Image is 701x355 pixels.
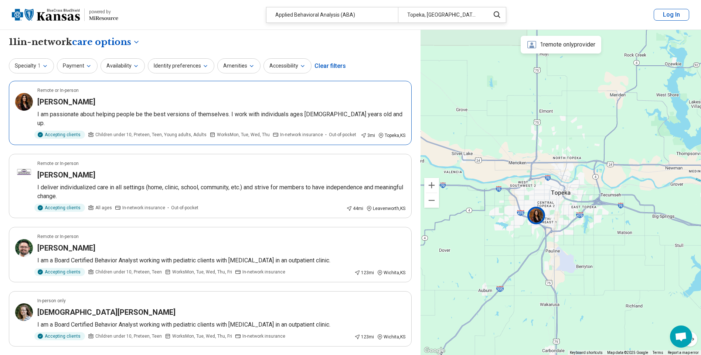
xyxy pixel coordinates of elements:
button: Log In [654,9,689,21]
span: In-network insurance [280,131,323,138]
div: Wichita , KS [377,334,405,340]
span: care options [72,36,131,48]
div: Topeka, [GEOGRAPHIC_DATA] [398,7,486,23]
span: Children under 10, Preteen, Teen [95,269,162,275]
button: Specialty1 [9,58,54,73]
a: Report a map error [668,351,699,355]
button: Availability [101,58,145,73]
button: Accessibility [263,58,312,73]
div: Accepting clients [34,204,85,212]
button: Amenities [217,58,261,73]
div: Topeka , KS [378,132,405,139]
span: Out-of-pocket [329,131,356,138]
p: Remote or In-person [37,160,79,167]
img: Blue Cross Blue Shield Kansas [12,6,80,24]
p: I am a Board Certified Behavior Analyst working with pediatric clients with [MEDICAL_DATA] in an ... [37,320,405,329]
span: In-network insurance [242,333,285,340]
span: Works Mon, Tue, Wed, Thu [217,131,270,138]
button: Payment [57,58,98,73]
a: Terms (opens in new tab) [653,351,663,355]
h3: [PERSON_NAME] [37,243,95,253]
div: Clear filters [314,57,346,75]
p: Remote or In-person [37,87,79,94]
div: Accepting clients [34,268,85,276]
h3: [PERSON_NAME] [37,170,95,180]
span: Map data ©2025 Google [607,351,648,355]
h3: [PERSON_NAME] [37,97,95,107]
p: In-person only [37,297,66,304]
h3: [DEMOGRAPHIC_DATA][PERSON_NAME] [37,307,176,317]
div: Leavenworth , KS [366,205,405,212]
p: Remote or In-person [37,233,79,240]
div: 44 mi [346,205,363,212]
div: 1 remote only provider [521,36,601,54]
button: Zoom out [424,193,439,208]
a: Blue Cross Blue Shield Kansaspowered by [12,6,118,24]
div: Accepting clients [34,131,85,139]
span: Works Mon, Tue, Wed, Thu, Fri [172,269,232,275]
button: Identity preferences [148,58,214,73]
span: 1 [38,62,41,70]
div: Applied Behavioral Analysis (ABA) [266,7,398,23]
span: Works Mon, Tue, Wed, Thu, Fri [172,333,232,340]
a: Open chat [670,325,692,348]
div: powered by [89,8,118,15]
span: In-network insurance [242,269,285,275]
span: Children under 10, Preteen, Teen, Young adults, Adults [95,131,207,138]
button: Care options [72,36,140,48]
span: All ages [95,204,112,211]
p: I am passionate about helping people be the best versions of themselves. I work with individuals ... [37,110,405,128]
p: I deliver individualized care in all settings (home, clinic, school, community, etc.) and strive ... [37,183,405,201]
h1: 11 in-network [9,36,140,48]
div: Wichita , KS [377,269,405,276]
div: 123 mi [354,334,374,340]
div: Accepting clients [34,332,85,340]
span: Out-of-pocket [171,204,198,211]
p: I am a Board Certified Behavior Analyst working with pediatric clients with [MEDICAL_DATA] in an ... [37,256,405,265]
div: 123 mi [354,269,374,276]
div: 3 mi [361,132,375,139]
span: In-network insurance [122,204,165,211]
button: Zoom in [424,178,439,193]
span: Children under 10, Preteen, Teen [95,333,162,340]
